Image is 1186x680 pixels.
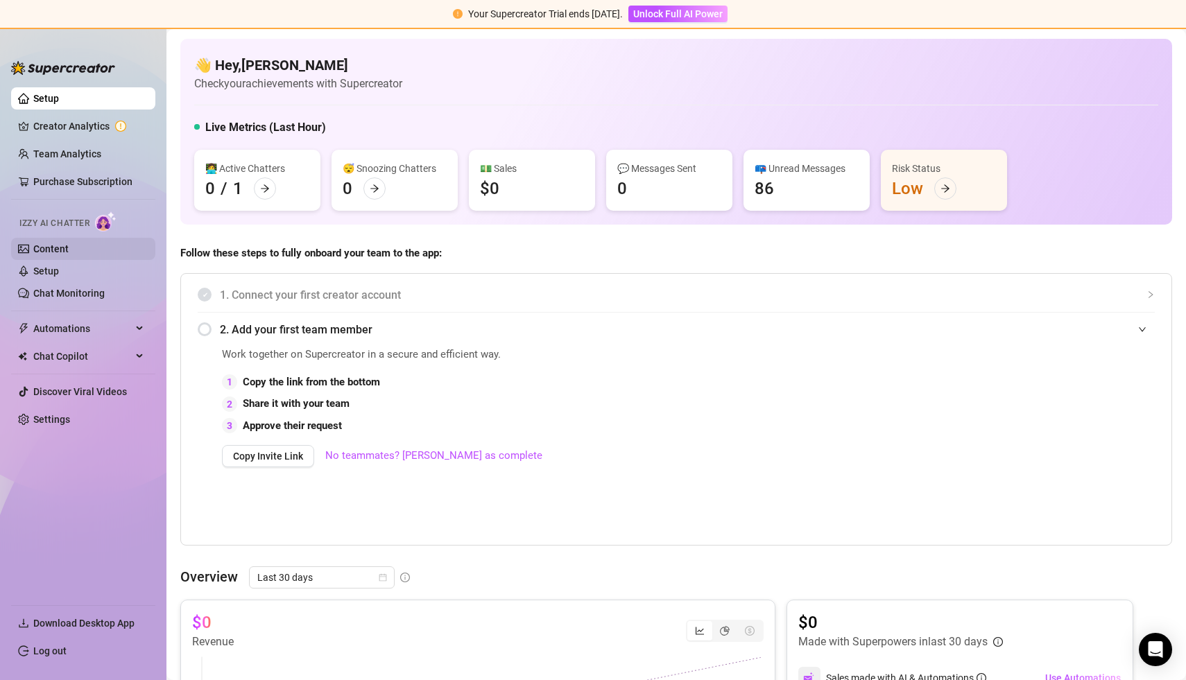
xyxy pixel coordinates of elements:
span: arrow-right [260,184,270,193]
span: 2. Add your first team member [220,321,1155,338]
article: Overview [180,566,238,587]
a: Content [33,243,69,254]
a: Creator Analytics exclamation-circle [33,115,144,137]
span: Chat Copilot [33,345,132,367]
img: logo-BBDzfeDw.svg [11,61,115,75]
div: 💬 Messages Sent [617,161,721,176]
strong: Share it with your team [243,397,350,410]
button: Copy Invite Link [222,445,314,467]
div: 0 [205,177,215,200]
span: thunderbolt [18,323,29,334]
span: expanded [1138,325,1146,333]
article: Check your achievements with Supercreator [194,75,402,92]
h5: Live Metrics (Last Hour) [205,119,326,136]
span: calendar [379,573,387,582]
span: download [18,618,29,629]
span: Unlock Full AI Power [633,8,723,19]
img: Chat Copilot [18,351,27,361]
span: dollar-circle [745,626,755,636]
strong: Approve their request [243,419,342,432]
span: Automations [33,317,132,340]
article: Made with Superpowers in last 30 days [798,634,988,650]
strong: Copy the link from the bottom [243,376,380,388]
div: 2 [222,396,237,412]
span: arrow-right [370,184,379,193]
span: Copy Invite Link [233,451,303,462]
div: 😴 Snoozing Chatters [343,161,447,176]
div: 86 [755,177,774,200]
a: Team Analytics [33,148,101,159]
a: Settings [33,414,70,425]
span: Your Supercreator Trial ends [DATE]. [468,8,623,19]
div: 2. Add your first team member [198,313,1155,347]
span: info-circle [400,573,410,582]
div: 0 [343,177,352,200]
div: 1 [222,374,237,390]
a: Discover Viral Videos [33,386,127,397]
a: Setup [33,93,59,104]
a: Setup [33,265,59,277]
div: 💵 Sales [480,161,584,176]
strong: Follow these steps to fully onboard your team to the app: [180,247,442,259]
div: Open Intercom Messenger [1139,633,1172,666]
span: arrow-right [940,184,950,193]
span: collapsed [1146,290,1155,299]
div: 3 [222,418,237,433]
div: 1 [233,177,243,200]
div: 👩‍💻 Active Chatters [205,161,309,176]
div: Risk Status [892,161,996,176]
div: segmented control [686,620,764,642]
span: Izzy AI Chatter [19,217,89,230]
article: Revenue [192,634,234,650]
img: AI Chatter [95,211,117,232]
span: Last 30 days [257,567,386,588]
span: line-chart [695,626,705,636]
a: Unlock Full AI Power [628,8,728,19]
span: exclamation-circle [453,9,463,19]
button: Unlock Full AI Power [628,6,728,22]
a: Log out [33,645,67,656]
span: Download Desktop App [33,618,135,629]
h4: 👋 Hey, [PERSON_NAME] [194,55,402,75]
div: 📪 Unread Messages [755,161,859,176]
a: Chat Monitoring [33,288,105,299]
div: $0 [480,177,499,200]
span: info-circle [993,637,1003,647]
div: 0 [617,177,627,200]
iframe: Adding Team Members [877,347,1155,524]
span: 1. Connect your first creator account [220,286,1155,304]
article: $0 [798,611,1003,634]
a: Purchase Subscription [33,171,144,193]
div: 1. Connect your first creator account [198,278,1155,312]
span: pie-chart [720,626,730,636]
article: $0 [192,611,212,634]
span: Work together on Supercreator in a secure and efficient way. [222,347,843,363]
a: No teammates? [PERSON_NAME] as complete [325,448,542,464]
